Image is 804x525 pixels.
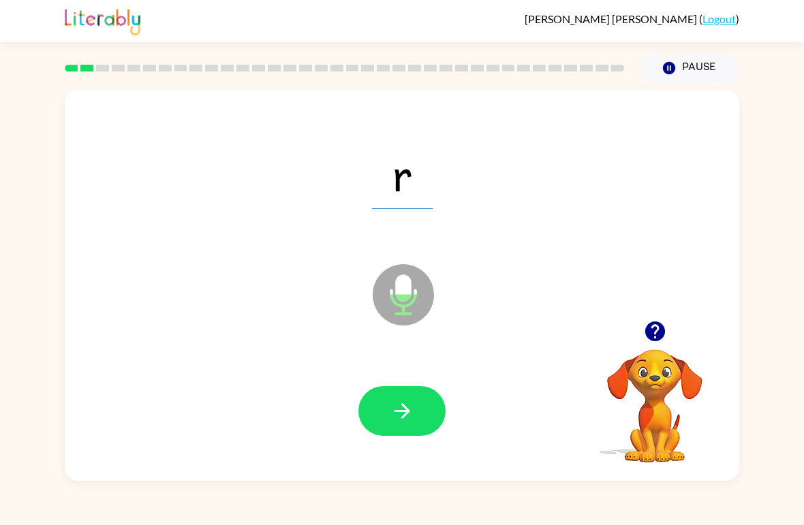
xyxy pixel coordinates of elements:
[587,328,723,464] video: Your browser must support playing .mp4 files to use Literably. Please try using another browser.
[525,12,739,25] div: ( )
[702,12,736,25] a: Logout
[640,52,739,84] button: Pause
[372,138,433,209] span: r
[65,5,140,35] img: Literably
[525,12,699,25] span: [PERSON_NAME] [PERSON_NAME]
